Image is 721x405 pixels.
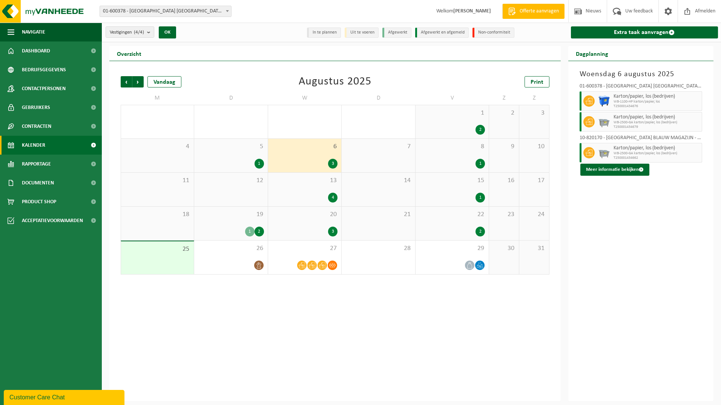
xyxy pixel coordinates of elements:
div: 4 [328,193,337,202]
img: WB-2500-GAL-GY-01 [598,116,610,127]
span: 26 [198,244,264,253]
iframe: chat widget [4,388,126,405]
span: 01-600378 - NOORD NATIE TERMINAL NV - ANTWERPEN [100,6,231,17]
div: 2 [476,125,485,135]
div: 10-820170 - [GEOGRAPHIC_DATA] BLAUW MAGAZIJN - [GEOGRAPHIC_DATA] [580,135,703,143]
span: 18 [125,210,190,219]
td: Z [519,91,549,105]
span: Print [531,79,543,85]
span: 20 [272,210,337,219]
span: Product Shop [22,192,56,211]
div: 2 [255,227,264,236]
span: 17 [523,176,545,185]
h2: Overzicht [109,46,149,61]
div: 1 [476,159,485,169]
button: OK [159,26,176,38]
span: 14 [345,176,411,185]
span: 12 [198,176,264,185]
strong: [PERSON_NAME] [453,8,491,14]
span: 22 [419,210,485,219]
span: 31 [523,244,545,253]
td: D [342,91,415,105]
count: (4/4) [134,30,144,35]
h2: Dagplanning [568,46,616,61]
span: 2 [493,109,515,117]
span: Navigatie [22,23,45,41]
td: V [416,91,489,105]
span: Contracten [22,117,51,136]
div: 1 [245,227,255,236]
td: M [121,91,194,105]
h3: Woensdag 6 augustus 2025 [580,69,703,80]
span: 24 [523,210,545,219]
span: Documenten [22,173,54,192]
a: Offerte aanvragen [502,4,565,19]
span: 19 [198,210,264,219]
span: WB-2500-GA karton/papier, los (bedrijven) [614,120,700,125]
span: 29 [419,244,485,253]
div: 3 [328,159,337,169]
li: Afgewerkt en afgemeld [415,28,469,38]
span: 10 [523,143,545,151]
span: Karton/papier, los (bedrijven) [614,145,700,151]
span: Contactpersonen [22,79,66,98]
span: Vorige [121,76,132,87]
span: Offerte aanvragen [518,8,561,15]
li: Non-conformiteit [472,28,514,38]
span: Dashboard [22,41,50,60]
span: Kalender [22,136,45,155]
td: Z [489,91,519,105]
span: 23 [493,210,515,219]
span: 4 [125,143,190,151]
span: 8 [419,143,485,151]
span: Gebruikers [22,98,50,117]
span: 25 [125,245,190,253]
span: 1 [419,109,485,117]
span: Rapportage [22,155,51,173]
span: WB-1100-HP karton/papier, los [614,100,700,104]
span: 15 [419,176,485,185]
td: D [194,91,268,105]
span: 6 [272,143,337,151]
span: Bedrijfsgegevens [22,60,66,79]
span: 16 [493,176,515,185]
span: 7 [345,143,411,151]
div: 1 [476,193,485,202]
span: 3 [523,109,545,117]
span: 9 [493,143,515,151]
div: Vandaag [147,76,181,87]
img: WB-1100-HPE-BE-01 [598,95,610,107]
div: 01-600378 - [GEOGRAPHIC_DATA] [GEOGRAPHIC_DATA] - [GEOGRAPHIC_DATA] [580,84,703,91]
button: Vestigingen(4/4) [106,26,154,38]
li: In te plannen [307,28,341,38]
li: Uit te voeren [345,28,379,38]
li: Afgewerkt [382,28,411,38]
td: W [268,91,342,105]
span: WB-2500-GA karton/papier, los (bedrijven) [614,151,700,156]
span: 27 [272,244,337,253]
div: Augustus 2025 [299,76,371,87]
span: T250001434679 [614,125,700,129]
span: Karton/papier, los (bedrijven) [614,94,700,100]
span: 13 [272,176,337,185]
span: Karton/papier, los (bedrijven) [614,114,700,120]
a: Extra taak aanvragen [571,26,718,38]
span: 5 [198,143,264,151]
span: 30 [493,244,515,253]
a: Print [525,76,549,87]
span: 21 [345,210,411,219]
span: T250001434662 [614,156,700,160]
span: Volgende [132,76,144,87]
button: Meer informatie bekijken [580,164,649,176]
img: WB-2500-GAL-GY-01 [598,147,610,158]
div: 1 [255,159,264,169]
div: 2 [476,227,485,236]
span: Acceptatievoorwaarden [22,211,83,230]
div: 3 [328,227,337,236]
span: T250001434676 [614,104,700,109]
span: Vestigingen [110,27,144,38]
span: 11 [125,176,190,185]
span: 28 [345,244,411,253]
